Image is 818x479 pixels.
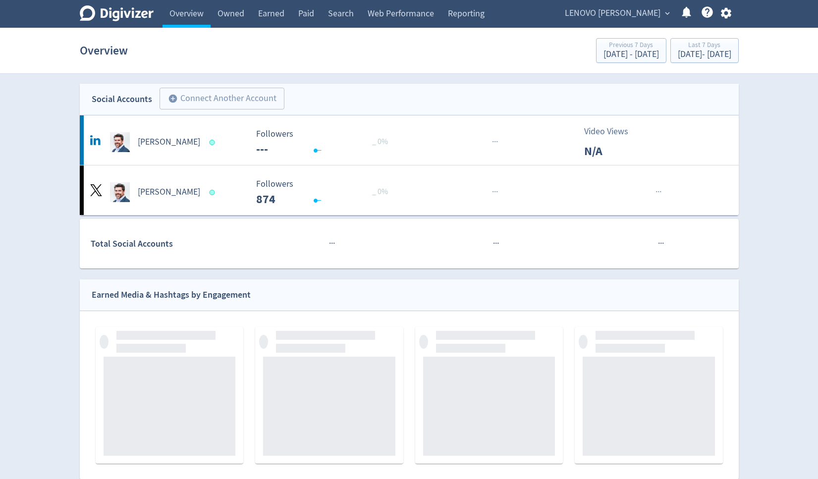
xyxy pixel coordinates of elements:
[92,92,152,106] div: Social Accounts
[561,5,672,21] button: LENOVO [PERSON_NAME]
[494,186,496,198] span: ·
[494,136,496,148] span: ·
[91,237,249,251] div: Total Social Accounts
[603,42,659,50] div: Previous 7 Days
[655,186,657,198] span: ·
[110,182,130,202] img: Matt C undefined
[496,186,498,198] span: ·
[496,136,498,148] span: ·
[659,186,661,198] span: ·
[110,132,130,152] img: Matt Codrington undefined
[678,42,731,50] div: Last 7 Days
[492,186,494,198] span: ·
[80,35,128,66] h1: Overview
[209,140,218,145] span: Data last synced: 27 Aug 2025, 2:01pm (AEST)
[329,237,331,250] span: ·
[584,142,641,160] p: N/A
[80,165,739,215] a: Matt C undefined[PERSON_NAME] Followers --- _ 0% Followers 874 ······
[670,38,739,63] button: Last 7 Days[DATE]- [DATE]
[492,136,494,148] span: ·
[251,179,400,206] svg: Followers ---
[493,237,495,250] span: ·
[565,5,660,21] span: LENOVO [PERSON_NAME]
[168,94,178,104] span: add_circle
[160,88,284,109] button: Connect Another Account
[584,125,641,138] p: Video Views
[596,38,666,63] button: Previous 7 Days[DATE] - [DATE]
[657,186,659,198] span: ·
[80,115,739,165] a: Matt Codrington undefined[PERSON_NAME] Followers --- Followers --- _ 0%···Video ViewsN/A
[662,237,664,250] span: ·
[495,237,497,250] span: ·
[678,50,731,59] div: [DATE] - [DATE]
[331,237,333,250] span: ·
[372,137,388,147] span: _ 0%
[333,237,335,250] span: ·
[138,186,200,198] h5: [PERSON_NAME]
[603,50,659,59] div: [DATE] - [DATE]
[152,89,284,109] a: Connect Another Account
[497,237,499,250] span: ·
[372,187,388,197] span: _ 0%
[663,9,672,18] span: expand_more
[658,237,660,250] span: ·
[92,288,251,302] div: Earned Media & Hashtags by Engagement
[209,190,218,195] span: Data last synced: 27 Aug 2025, 3:02pm (AEST)
[660,237,662,250] span: ·
[251,129,400,156] svg: Followers ---
[138,136,200,148] h5: [PERSON_NAME]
